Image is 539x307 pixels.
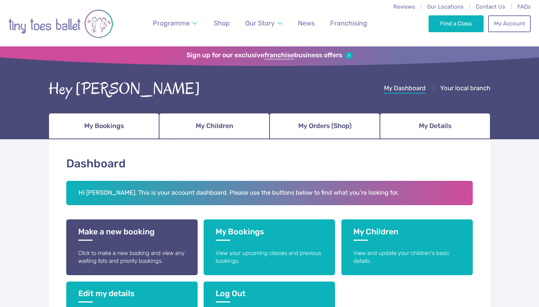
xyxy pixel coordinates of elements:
[66,181,473,206] h2: Hi [PERSON_NAME]. This is your account dashboard. Please use the buttons below to find what you'r...
[186,51,352,60] a: Sign up for our exclusivefranchisebusiness offers
[242,15,286,32] a: Our Story
[427,3,464,10] a: Our Locations
[353,227,461,241] h3: My Children
[330,19,367,27] span: Franchising
[419,119,451,133] span: My Details
[517,3,531,10] a: FAQs
[341,219,473,275] a: My Children View and update your children's basic details.
[78,289,186,303] h3: Edit my details
[245,19,275,27] span: Our Story
[78,227,186,241] h3: Make a new booking
[380,113,490,139] a: My Details
[440,84,490,92] span: Your local branch
[210,15,233,32] a: Shop
[488,15,531,32] a: My Account
[214,19,230,27] span: Shop
[49,113,159,139] a: My Bookings
[393,3,415,10] a: Reviews
[216,227,323,241] h3: My Bookings
[429,15,484,32] a: Find a Class
[216,289,323,303] h3: Log Out
[66,219,198,275] a: Make a new booking Click to make a new booking and view any waiting lists and priority bookings.
[8,5,113,43] img: tiny toes ballet
[49,77,200,101] div: Hey [PERSON_NAME]
[476,3,505,10] a: Contact Us
[216,249,323,265] p: View your upcoming classes and previous bookings.
[84,119,124,133] span: My Bookings
[149,15,201,32] a: Programme
[264,51,294,60] strong: franchise
[295,15,318,32] a: News
[269,113,380,139] a: My Orders (Shop)
[204,219,335,275] a: My Bookings View your upcoming classes and previous bookings.
[440,84,490,94] a: Your local branch
[153,19,190,27] span: Programme
[196,119,233,133] span: My Children
[353,249,461,265] p: View and update your children's basic details.
[298,19,315,27] span: News
[298,119,351,133] span: My Orders (Shop)
[66,156,473,172] h1: Dashboard
[159,113,269,139] a: My Children
[78,249,186,265] p: Click to make a new booking and view any waiting lists and priority bookings.
[327,15,371,32] a: Franchising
